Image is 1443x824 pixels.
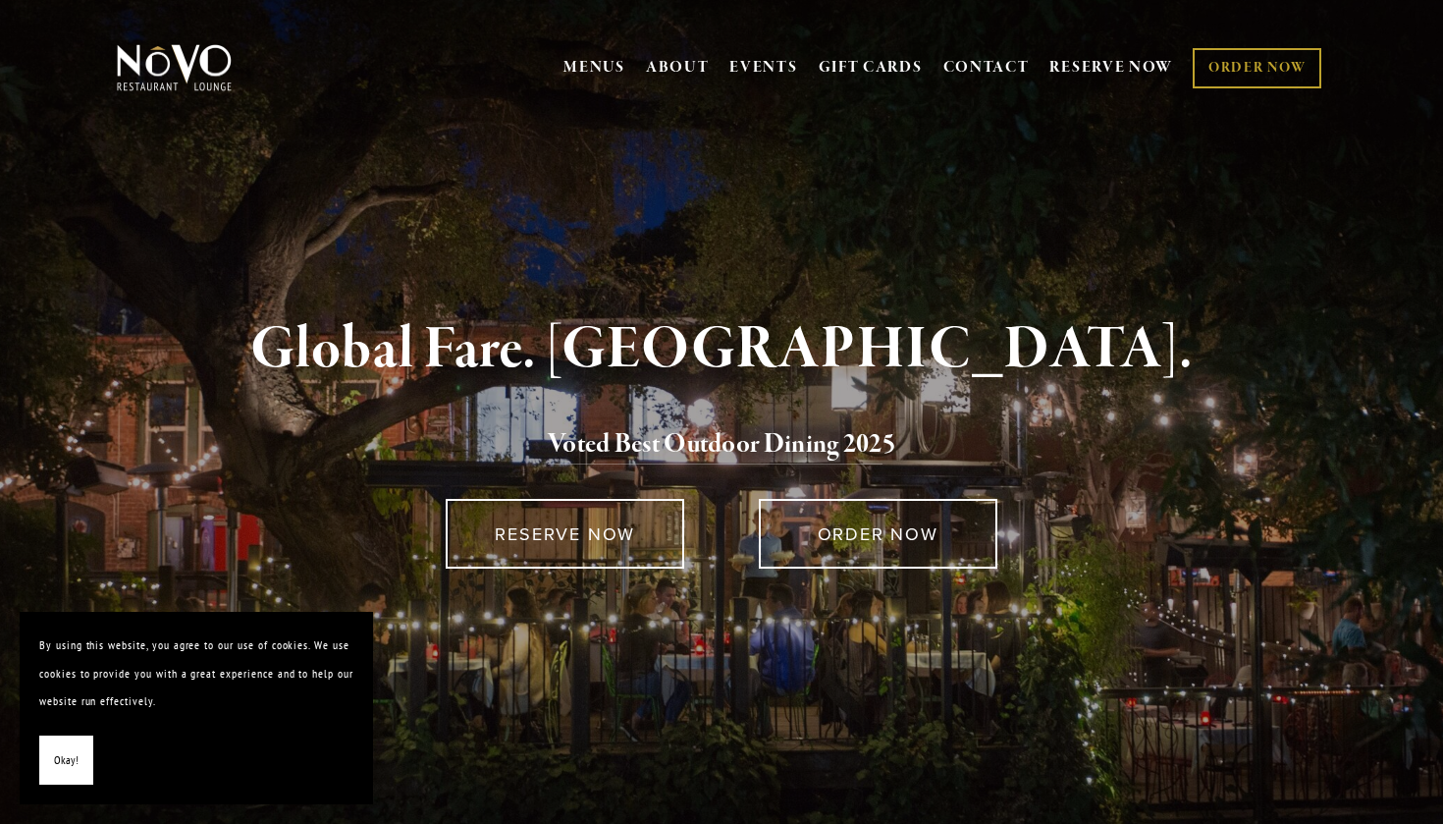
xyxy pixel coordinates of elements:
[54,746,79,775] span: Okay!
[729,58,797,78] a: EVENTS
[39,632,353,716] p: By using this website, you agree to our use of cookies. We use cookies to provide you with a grea...
[759,499,997,569] a: ORDER NOW
[563,58,625,78] a: MENUS
[548,427,882,465] a: Voted Best Outdoor Dining 202
[1193,48,1321,88] a: ORDER NOW
[39,736,93,786] button: Okay!
[20,612,373,804] section: Cookie banner
[1049,49,1173,86] a: RESERVE NOW
[646,58,710,78] a: ABOUT
[446,499,684,569] a: RESERVE NOW
[113,43,236,92] img: Novo Restaurant &amp; Lounge
[819,49,923,86] a: GIFT CARDS
[250,312,1192,387] strong: Global Fare. [GEOGRAPHIC_DATA].
[943,49,1030,86] a: CONTACT
[149,424,1294,466] h2: 5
